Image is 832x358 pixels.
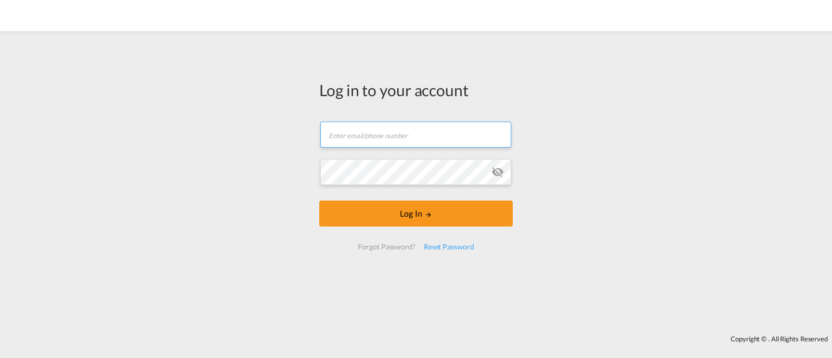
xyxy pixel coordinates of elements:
div: Reset Password [420,237,478,256]
div: Forgot Password? [354,237,419,256]
input: Enter email/phone number [320,122,511,148]
button: LOGIN [319,201,513,227]
div: Log in to your account [319,79,513,101]
md-icon: icon-eye-off [491,166,504,178]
